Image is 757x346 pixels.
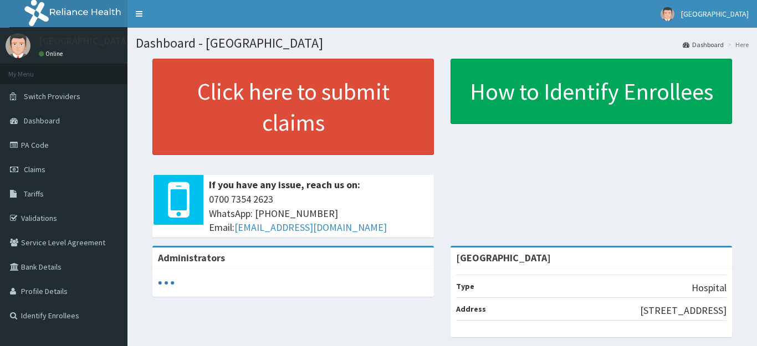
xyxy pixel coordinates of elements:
b: If you have any issue, reach us on: [209,178,360,191]
span: Claims [24,164,45,174]
span: Switch Providers [24,91,80,101]
span: [GEOGRAPHIC_DATA] [681,9,749,19]
b: Administrators [158,251,225,264]
span: Tariffs [24,189,44,199]
li: Here [725,40,749,49]
p: [GEOGRAPHIC_DATA] [39,36,130,46]
p: Hospital [692,281,727,295]
span: 0700 7354 2623 WhatsApp: [PHONE_NUMBER] Email: [209,192,428,235]
img: User Image [6,33,30,58]
b: Address [456,304,486,314]
img: User Image [661,7,674,21]
span: Dashboard [24,116,60,126]
h1: Dashboard - [GEOGRAPHIC_DATA] [136,36,749,50]
svg: audio-loading [158,275,175,291]
a: Click here to submit claims [152,59,434,155]
strong: [GEOGRAPHIC_DATA] [456,251,551,264]
a: Dashboard [683,40,724,49]
a: Online [39,50,65,58]
a: [EMAIL_ADDRESS][DOMAIN_NAME] [234,221,387,234]
p: [STREET_ADDRESS] [640,303,727,318]
b: Type [456,281,474,291]
a: How to Identify Enrollees [451,59,732,124]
